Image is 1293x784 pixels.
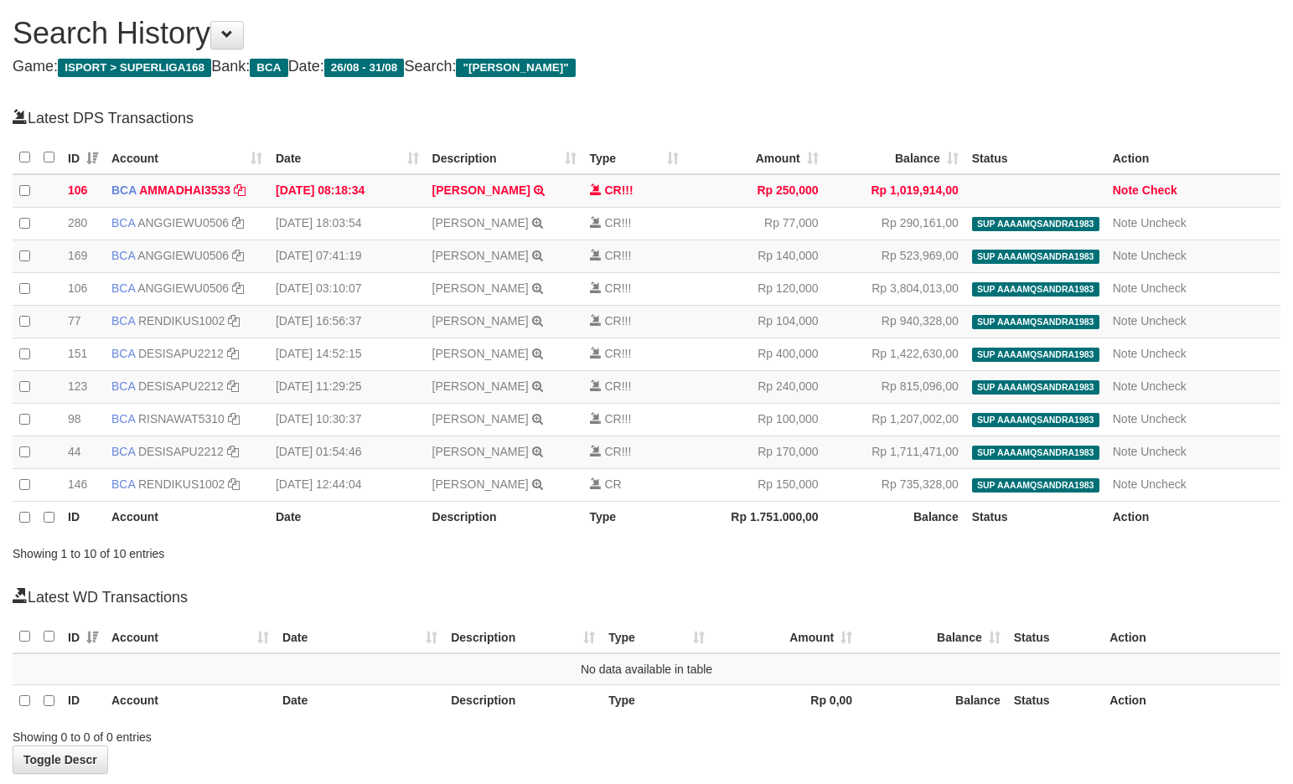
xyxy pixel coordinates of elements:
a: Copy ANGGIEWU0506 to clipboard [232,249,244,262]
span: BCA [111,477,135,491]
a: Note [1113,314,1138,328]
a: DESISAPU2212 [138,445,224,458]
td: !!! [583,338,685,371]
a: Copy AMMADHAI3533 to clipboard [234,183,246,197]
th: Type: activate to sort column ascending [583,142,685,174]
a: Copy DESISAPU2212 to clipboard [227,347,239,360]
th: Status [1007,684,1103,717]
td: Rp 77,000 [685,208,825,240]
th: Account: activate to sort column ascending [105,621,276,653]
span: SUP AAAAMQSANDRA1983 [972,250,1099,264]
td: Rp 290,161,00 [825,208,965,240]
a: [PERSON_NAME] [432,445,529,458]
a: [PERSON_NAME] [432,216,529,230]
span: SUP AAAAMQSANDRA1983 [972,478,1099,493]
span: CR [604,445,621,458]
td: 44 [61,436,105,469]
td: [DATE] 01:54:46 [269,436,426,469]
th: Action [1103,684,1280,717]
span: CR [604,249,621,262]
th: ID: activate to sort column ascending [61,621,105,653]
td: 98 [61,404,105,436]
a: [PERSON_NAME] [432,412,529,426]
span: BCA [111,183,137,197]
td: [DATE] 16:56:37 [269,306,426,338]
td: Rp 523,969,00 [825,240,965,273]
th: Account [105,684,276,717]
th: Action [1106,142,1280,174]
a: Note [1113,183,1139,197]
th: Type: activate to sort column ascending [602,621,711,653]
td: [DATE] 14:52:15 [269,338,426,371]
td: 106 [61,174,105,208]
th: ID [61,502,105,534]
span: BCA [111,216,135,230]
a: Note [1113,347,1138,360]
a: Copy DESISAPU2212 to clipboard [227,445,239,458]
span: 26/08 - 31/08 [324,59,405,77]
a: Copy ANGGIEWU0506 to clipboard [232,216,244,230]
h4: Latest DPS Transactions [13,108,1280,127]
th: Rp 0,00 [711,684,860,717]
td: !!! [583,404,685,436]
span: CR [604,477,621,491]
th: Type [602,684,711,717]
th: Action [1106,502,1280,534]
a: Note [1113,216,1138,230]
th: Description [444,684,602,717]
span: CR [604,412,621,426]
a: ANGGIEWU0506 [137,216,229,230]
td: Rp 1,711,471,00 [825,436,965,469]
a: ANGGIEWU0506 [137,249,229,262]
td: [DATE] 11:29:25 [269,371,426,404]
a: Uncheck [1140,216,1186,230]
a: ANGGIEWU0506 [137,281,229,295]
th: ID: activate to sort column ascending [61,142,105,174]
th: Balance [859,684,1007,717]
h1: Search History [13,17,1280,50]
a: Uncheck [1140,412,1186,426]
td: Rp 104,000 [685,306,825,338]
span: BCA [111,379,135,393]
td: Rp 400,000 [685,338,825,371]
a: Check [1142,183,1177,197]
a: [PERSON_NAME] [432,347,529,360]
a: Uncheck [1140,347,1186,360]
a: Uncheck [1140,314,1186,328]
a: Uncheck [1140,249,1186,262]
td: 280 [61,208,105,240]
td: [DATE] 10:30:37 [269,404,426,436]
a: [PERSON_NAME] [432,379,529,393]
th: Status [1007,621,1103,653]
td: 123 [61,371,105,404]
a: Copy RISNAWAT5310 to clipboard [228,412,240,426]
a: DESISAPU2212 [138,379,224,393]
span: SUP AAAAMQSANDRA1983 [972,446,1099,460]
td: Rp 120,000 [685,273,825,306]
td: !!! [583,371,685,404]
td: [DATE] 07:41:19 [269,240,426,273]
td: Rp 250,000 [685,174,825,208]
span: CR [604,281,621,295]
th: Account [105,502,269,534]
td: 151 [61,338,105,371]
td: [DATE] 03:10:07 [269,273,426,306]
span: SUP AAAAMQSANDRA1983 [972,348,1099,362]
span: BCA [111,281,135,295]
th: Balance: activate to sort column ascending [859,621,1007,653]
h4: Latest WD Transactions [13,587,1280,606]
a: Uncheck [1140,477,1186,491]
td: 77 [61,306,105,338]
th: Description [426,502,583,534]
a: Note [1113,477,1138,491]
h4: Game: Bank: Date: Search: [13,59,1280,75]
th: Date: activate to sort column ascending [276,621,444,653]
th: Balance: activate to sort column ascending [825,142,965,174]
span: CR [604,216,621,230]
span: SUP AAAAMQSANDRA1983 [972,380,1099,395]
td: !!! [583,436,685,469]
a: [PERSON_NAME] [432,281,529,295]
a: RENDIKUS1002 [138,314,225,328]
a: [PERSON_NAME] [432,314,529,328]
td: Rp 240,000 [685,371,825,404]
